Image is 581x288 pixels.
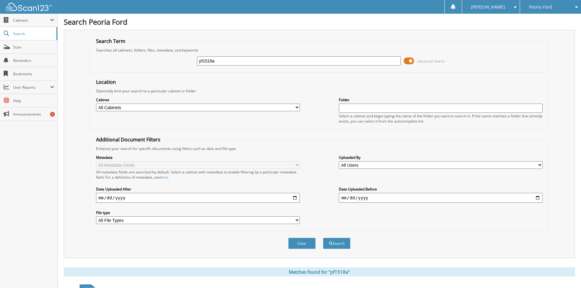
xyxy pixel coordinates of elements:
[64,17,575,27] h1: Search Peoria Ford
[96,210,300,215] label: File type
[288,238,316,249] button: Clear
[13,31,53,36] span: Search
[13,71,54,76] span: Bookmarks
[339,113,543,124] div: Select a cabinet and begin typing the name of the folder you want to search in. If the name match...
[6,3,52,11] img: scan123-logo-white.svg
[339,97,543,102] label: Folder
[96,193,300,203] input: start
[96,97,300,102] label: Cabinet
[50,112,55,117] div: 1
[418,59,445,63] span: Advanced Search
[471,5,505,9] span: [PERSON_NAME]
[93,38,128,44] legend: Search Term
[13,98,54,103] span: Help
[13,112,54,117] span: Announcements
[13,58,54,63] span: Reminders
[96,187,300,192] label: Date Uploaded After
[93,48,546,53] div: Searches all cabinets, folders, files, metadata, and keywords
[13,85,50,90] span: User Reports
[93,146,546,151] div: Enhance your search for specific documents using filters such as date and file type.
[160,175,168,180] a: here
[96,155,300,160] label: Metadata
[96,169,300,180] div: All metadata fields are searched by default. Select a cabinet with metadata to enable filtering b...
[93,136,163,143] legend: Additional Document Filters
[529,5,552,9] span: Peoria Ford
[323,238,350,249] button: Search
[339,193,543,203] input: end
[93,88,546,94] div: Optionally limit your search to a particular cabinet or folder
[339,187,543,192] label: Date Uploaded Before
[13,44,54,50] span: Scan
[339,155,543,160] label: Uploaded By
[13,18,50,23] span: Cabinets
[93,79,119,85] legend: Location
[64,267,575,276] div: Matches found for "pf1518a"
